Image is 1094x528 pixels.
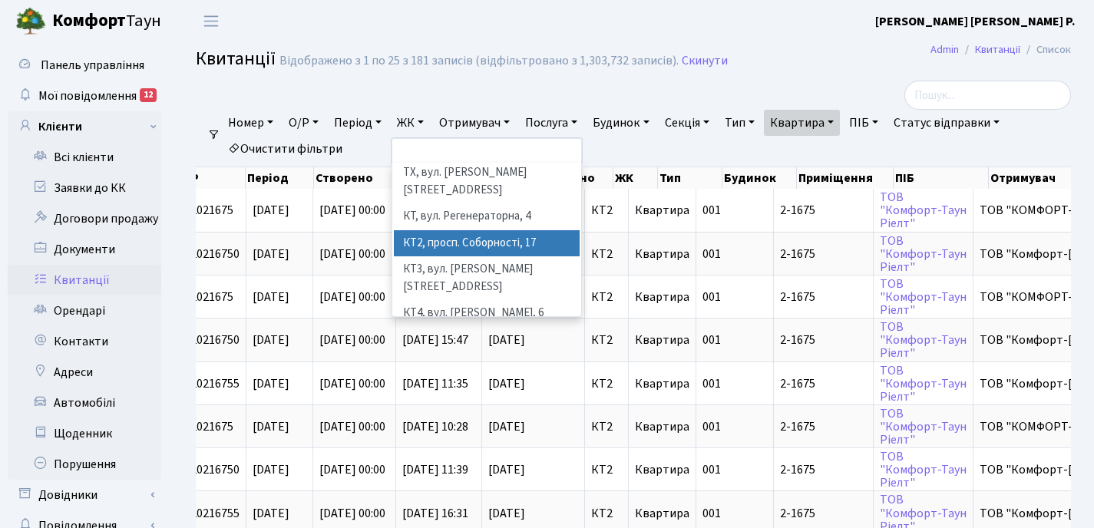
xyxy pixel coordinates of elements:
span: Квартира [635,246,689,262]
span: 001 [702,332,721,348]
span: Квартира [635,289,689,305]
span: 020216755 [184,505,240,522]
li: ТХ, вул. [PERSON_NAME][STREET_ADDRESS] [394,160,580,203]
a: Секція [659,110,716,136]
span: [DATE] [253,375,289,392]
th: Тип [658,167,722,189]
span: 001 [702,375,721,392]
span: КТ2 [591,378,622,390]
a: Статус відправки [887,110,1006,136]
a: Контакти [8,326,161,357]
li: КТ3, вул. [PERSON_NAME][STREET_ADDRESS] [394,256,580,300]
span: [DATE] 00:00 [319,418,385,435]
a: ТОВ"Комфорт-ТаунРіелт" [880,233,967,276]
span: [DATE] [488,334,578,346]
span: Квитанції [196,45,276,72]
span: 2-1675 [780,248,867,260]
span: [DATE] 00:00 [319,461,385,478]
th: Приміщення [797,167,894,189]
span: Квартира [635,461,689,478]
b: Комфорт [52,8,126,33]
span: 2-1675 [780,507,867,520]
span: 001 [702,202,721,219]
th: Період [246,167,314,189]
span: 001 [702,289,721,305]
span: [DATE] [253,461,289,478]
a: ТОВ"Комфорт-ТаунРіелт" [880,448,967,491]
span: [DATE] 11:35 [402,375,468,392]
li: КТ4, вул. [PERSON_NAME], 6 [394,300,580,327]
a: Скинути [682,54,728,68]
span: 2-1675 [780,291,867,303]
a: ТОВ"Комфорт-ТаунРіелт" [880,189,967,232]
span: Квартира [635,505,689,522]
span: КТ2 [591,291,622,303]
a: Договори продажу [8,203,161,234]
th: Створено [314,167,415,189]
a: Отримувач [433,110,516,136]
span: 02021675 [184,418,233,435]
span: [DATE] 00:00 [319,289,385,305]
a: Квитанції [975,41,1020,58]
a: Порушення [8,449,161,480]
a: Очистити фільтри [222,136,349,162]
span: [DATE] [488,378,578,390]
a: Щоденник [8,418,161,449]
span: КТ2 [591,421,622,433]
th: ПІБ [894,167,989,189]
a: Будинок [587,110,655,136]
span: 001 [702,418,721,435]
span: 020216750 [184,461,240,478]
th: ЖК [613,167,658,189]
a: ТОВ"Комфорт-ТаунРіелт" [880,362,967,405]
span: [DATE] [253,418,289,435]
img: logo.png [15,6,46,37]
a: Документи [8,234,161,265]
span: 2-1675 [780,421,867,433]
span: [DATE] [488,507,578,520]
a: Всі клієнти [8,142,161,173]
a: Номер [222,110,279,136]
span: [DATE] 00:00 [319,375,385,392]
a: Панель управління [8,50,161,81]
span: КТ2 [591,204,622,216]
a: ТОВ"Комфорт-ТаунРіелт" [880,318,967,361]
nav: breadcrumb [907,34,1094,66]
a: Квартира [764,110,840,136]
a: [PERSON_NAME] [PERSON_NAME] Р. [875,12,1076,31]
span: [DATE] 00:00 [319,246,385,262]
span: 2-1675 [780,378,867,390]
th: О/Р [177,167,246,189]
span: 02021675 [184,289,233,305]
span: [DATE] 11:39 [402,461,468,478]
button: Переключити навігацію [192,8,230,34]
span: [DATE] 16:31 [402,505,468,522]
a: Заявки до КК [8,173,161,203]
a: Тип [719,110,761,136]
li: Список [1020,41,1071,58]
a: Орендарі [8,295,161,326]
span: 02021675 [184,202,233,219]
span: Квартира [635,375,689,392]
span: [DATE] 00:00 [319,505,385,522]
span: 001 [702,246,721,262]
span: 020216750 [184,332,240,348]
span: [DATE] 00:00 [319,202,385,219]
span: [DATE] 00:00 [319,332,385,348]
a: Клієнти [8,111,161,142]
span: Квартира [635,332,689,348]
span: КТ2 [591,334,622,346]
li: КТ, вул. Регенераторна, 4 [394,203,580,230]
span: [DATE] [253,289,289,305]
b: [PERSON_NAME] [PERSON_NAME] Р. [875,13,1076,30]
a: Послуга [519,110,583,136]
a: ЖК [391,110,430,136]
div: 12 [140,88,157,102]
a: Адреси [8,357,161,388]
a: Довідники [8,480,161,510]
span: [DATE] [488,421,578,433]
span: 2-1675 [780,334,867,346]
span: 020216755 [184,375,240,392]
span: 2-1675 [780,464,867,476]
span: 2-1675 [780,204,867,216]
